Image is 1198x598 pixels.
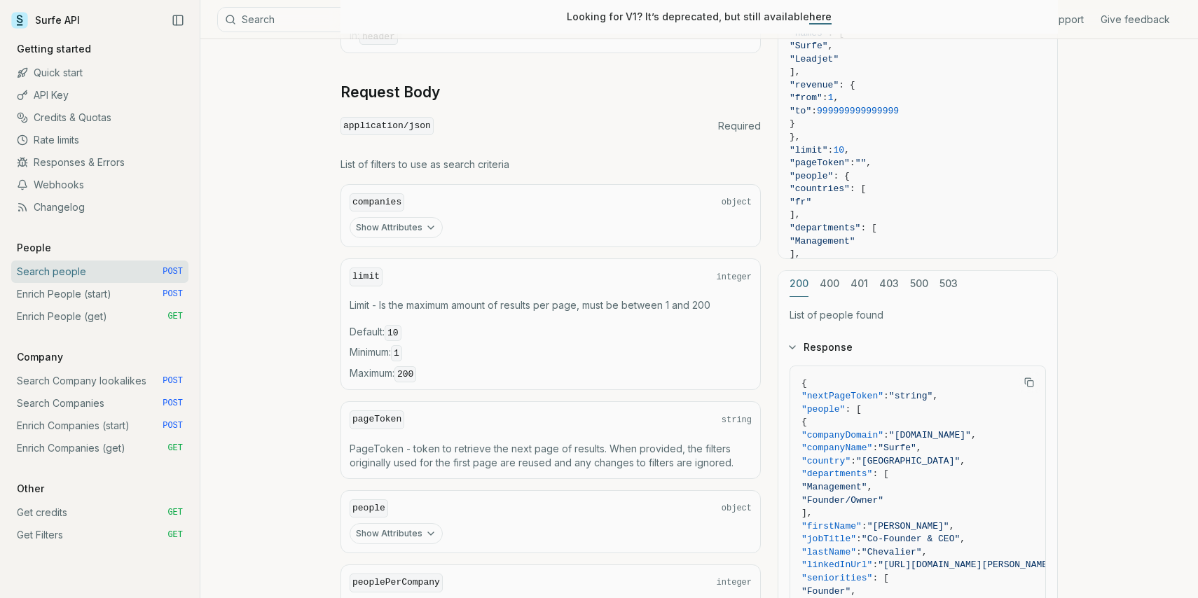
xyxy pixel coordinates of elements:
p: Limit - Is the maximum amount of results per page, must be between 1 and 200 [350,298,752,312]
a: Request Body [340,83,440,102]
span: , [867,482,873,492]
code: 200 [394,366,416,382]
span: : [811,106,817,116]
span: : [828,145,834,155]
span: string [722,415,752,426]
a: Credits & Quotas [11,106,188,129]
span: GET [167,507,183,518]
button: Search⌘K [217,7,567,32]
span: "nextPageToken" [801,391,883,401]
p: People [11,241,57,255]
span: : [883,391,889,401]
span: object [722,503,752,514]
button: Copy Text [1019,372,1040,393]
span: "departments" [790,223,860,233]
a: Enrich Companies (start) POST [11,415,188,437]
a: Search Companies POST [11,392,188,415]
span: ], [790,209,801,220]
span: } [790,118,795,129]
span: ], [790,249,801,259]
span: , [916,443,922,453]
span: POST [163,398,183,409]
span: "companyName" [801,443,872,453]
span: , [960,534,965,544]
span: : [872,559,878,570]
code: application/json [340,117,434,136]
span: POST [163,266,183,277]
span: "firstName" [801,521,862,531]
a: here [809,11,832,22]
span: : [ [845,404,861,415]
p: Other [11,482,50,496]
code: companies [350,193,404,212]
span: object [722,197,752,208]
span: , [828,41,834,51]
a: Search Company lookalikes POST [11,370,188,392]
span: "[URL][DOMAIN_NAME][PERSON_NAME]" [878,559,1058,570]
a: Search people POST [11,260,188,283]
span: "Chevalier" [862,547,922,557]
span: ], [790,67,801,77]
span: GET [167,443,183,454]
span: "Founder" [801,586,851,597]
span: : [850,158,855,168]
a: Changelog [11,196,188,218]
span: "departments" [801,468,872,479]
span: "linkedInUrl" [801,559,872,570]
span: "fr" [790,197,811,207]
a: Get credits GET [11,501,188,524]
span: : [872,443,878,453]
span: Default : [350,325,752,340]
a: Get Filters GET [11,524,188,546]
span: "" [855,158,867,168]
p: Company [11,350,69,364]
span: "Leadjet" [790,54,839,64]
p: Getting started [11,42,97,56]
span: "countries" [790,183,850,194]
span: 999999999999999 [817,106,899,116]
span: "limit" [790,145,828,155]
span: : [ [872,468,888,479]
span: : [ [850,183,866,194]
p: List of people found [790,308,1046,322]
span: : [856,534,862,544]
span: integer [717,272,752,283]
span: "to" [790,106,811,116]
span: "pageToken" [790,158,850,168]
span: }, [790,132,801,142]
span: , [866,158,872,168]
a: Enrich Companies (get) GET [11,437,188,459]
button: Collapse Sidebar [167,10,188,31]
button: 200 [790,271,808,297]
span: Maximum : [350,366,752,382]
span: : [851,456,856,466]
span: "Founder/Owner" [801,495,883,506]
p: List of filters to use as search criteria [340,158,761,172]
span: : [ [872,573,888,583]
a: Give feedback [1101,13,1170,27]
code: people [350,499,388,518]
button: 500 [910,271,928,297]
span: "Co-Founder & CEO" [862,534,960,544]
span: : [856,547,862,557]
span: POST [163,420,183,431]
span: Required [718,119,761,133]
span: { [801,378,807,389]
span: "Surfe" [790,41,828,51]
span: , [844,145,850,155]
span: , [833,92,839,103]
span: ], [801,508,813,518]
p: Looking for V1? It’s deprecated, but still available [567,10,832,24]
code: pageToken [350,410,404,429]
span: : { [839,80,855,90]
span: : { [833,171,849,181]
span: , [932,391,938,401]
span: 1 [828,92,834,103]
a: API Key [11,84,188,106]
a: Enrich People (get) GET [11,305,188,328]
a: Quick start [11,62,188,84]
button: Show Attributes [350,217,443,238]
span: "[PERSON_NAME]" [867,521,949,531]
button: 401 [851,271,868,297]
span: , [971,430,977,440]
